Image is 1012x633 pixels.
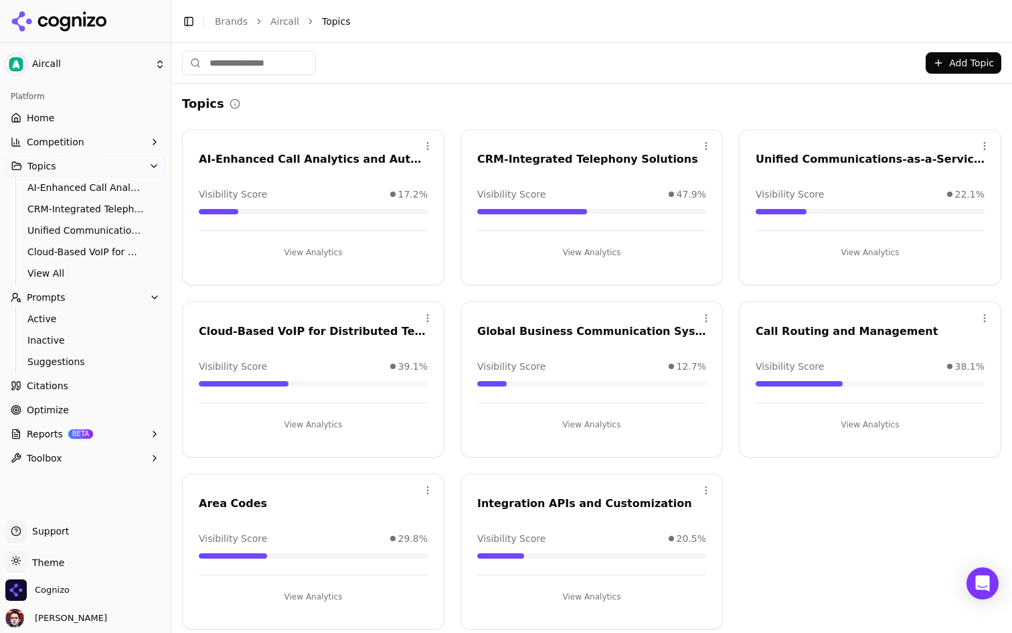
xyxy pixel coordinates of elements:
[5,423,165,445] button: ReportsBETA
[477,414,706,435] button: View Analytics
[29,612,107,624] span: [PERSON_NAME]
[22,264,149,283] a: View All
[5,399,165,421] a: Optimize
[199,151,428,167] div: AI-Enhanced Call Analytics and Automation
[27,111,54,125] span: Home
[477,242,706,263] button: View Analytics
[27,379,68,393] span: Citations
[322,15,351,28] span: Topics
[756,188,824,201] span: Visibility Score
[27,451,62,465] span: Toolbox
[270,15,299,28] a: Aircall
[199,242,428,263] button: View Analytics
[5,579,27,601] img: Cognizo
[756,242,985,263] button: View Analytics
[5,155,165,177] button: Topics
[32,58,149,70] span: Aircall
[5,375,165,397] a: Citations
[35,584,70,596] span: Cognizo
[27,181,144,194] span: AI-Enhanced Call Analytics and Automation
[477,496,706,512] div: Integration APIs and Customization
[677,532,706,545] span: 20.5%
[182,94,224,113] h2: Topics
[27,312,144,326] span: Active
[398,360,428,373] span: 39.1%
[5,609,24,628] img: Deniz Ozcan
[5,287,165,308] button: Prompts
[199,324,428,340] div: Cloud-Based VoIP for Distributed Teams
[199,360,267,373] span: Visibility Score
[22,309,149,328] a: Active
[27,403,69,417] span: Optimize
[477,188,545,201] span: Visibility Score
[27,202,144,216] span: CRM-Integrated Telephony Solutions
[27,557,64,568] span: Theme
[27,135,84,149] span: Competition
[756,414,985,435] button: View Analytics
[27,524,69,538] span: Support
[677,188,706,201] span: 47.9%
[398,532,428,545] span: 29.8%
[199,586,428,608] button: View Analytics
[22,221,149,240] a: Unified Communications-as-a-Service (UCaaS)
[22,242,149,261] a: Cloud-Based VoIP for Distributed Teams
[5,86,165,107] div: Platform
[22,352,149,371] a: Suggestions
[27,245,144,259] span: Cloud-Based VoIP for Distributed Teams
[477,151,706,167] div: CRM-Integrated Telephony Solutions
[68,429,93,439] span: BETA
[477,586,706,608] button: View Analytics
[677,360,706,373] span: 12.7%
[27,267,144,280] span: View All
[22,331,149,350] a: Inactive
[22,178,149,197] a: AI-Enhanced Call Analytics and Automation
[955,188,985,201] span: 22.1%
[27,291,66,304] span: Prompts
[926,52,1001,74] button: Add Topic
[199,414,428,435] button: View Analytics
[22,200,149,218] a: CRM-Integrated Telephony Solutions
[955,360,985,373] span: 38.1%
[966,567,999,600] div: Open Intercom Messenger
[756,151,985,167] div: Unified Communications-as-a-Service (UCaaS)
[5,447,165,469] button: Toolbox
[27,159,56,173] span: Topics
[27,427,63,441] span: Reports
[477,532,545,545] span: Visibility Score
[5,609,107,628] button: Open user button
[756,360,824,373] span: Visibility Score
[5,54,27,75] img: Aircall
[5,579,70,601] button: Open organization switcher
[398,188,428,201] span: 17.2%
[477,324,706,340] div: Global Business Communication Systems
[5,107,165,129] a: Home
[215,16,248,27] a: Brands
[199,496,428,512] div: Area Codes
[199,188,267,201] span: Visibility Score
[477,360,545,373] span: Visibility Score
[756,324,985,340] div: Call Routing and Management
[5,131,165,153] button: Competition
[27,334,144,347] span: Inactive
[199,532,267,545] span: Visibility Score
[215,15,975,28] nav: breadcrumb
[27,355,144,368] span: Suggestions
[27,224,144,237] span: Unified Communications-as-a-Service (UCaaS)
